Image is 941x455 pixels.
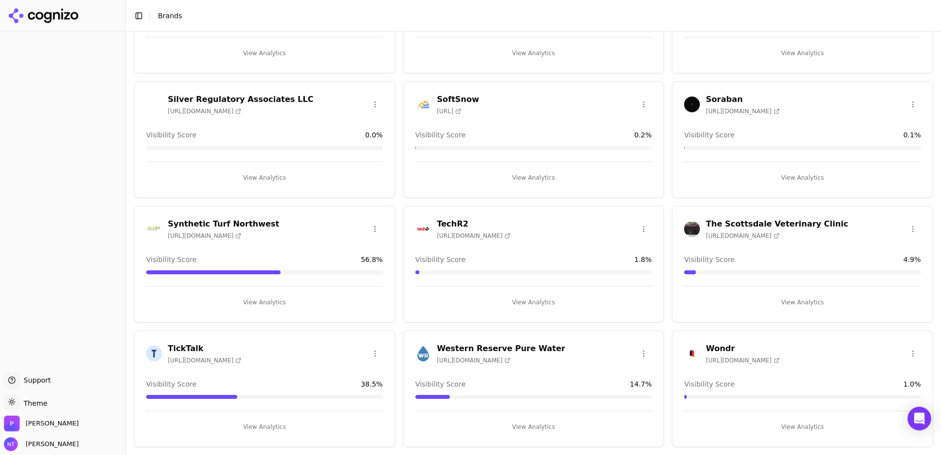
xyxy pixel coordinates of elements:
[684,221,700,237] img: The Scottsdale Veterinary Clinic
[361,255,382,264] span: 56.8 %
[22,440,79,449] span: [PERSON_NAME]
[4,416,79,431] button: Open organization switcher
[415,294,652,310] button: View Analytics
[684,255,734,264] span: Visibility Score
[146,346,162,361] img: TickTalk
[4,416,20,431] img: Perrill
[158,11,182,21] nav: breadcrumb
[706,232,779,240] span: [URL][DOMAIN_NAME]
[706,218,848,230] h3: The Scottsdale Veterinary Clinic
[146,97,162,112] img: Silver Regulatory Associates LLC
[634,130,652,140] span: 0.2 %
[361,379,382,389] span: 38.5 %
[684,419,921,435] button: View Analytics
[415,130,466,140] span: Visibility Score
[158,12,182,20] span: Brands
[684,97,700,112] img: Soraban
[168,94,314,105] h3: Silver Regulatory Associates LLC
[634,255,652,264] span: 1.8 %
[415,379,466,389] span: Visibility Score
[437,343,565,355] h3: Western Reserve Pure Water
[146,170,383,186] button: View Analytics
[908,407,931,430] div: Open Intercom Messenger
[903,379,921,389] span: 1.0 %
[437,218,510,230] h3: TechR2
[168,343,241,355] h3: TickTalk
[437,232,510,240] span: [URL][DOMAIN_NAME]
[4,437,79,451] button: Open user button
[415,221,431,237] img: TechR2
[415,346,431,361] img: Western Reserve Pure Water
[146,255,196,264] span: Visibility Score
[684,130,734,140] span: Visibility Score
[168,107,241,115] span: [URL][DOMAIN_NAME]
[903,255,921,264] span: 4.9 %
[684,379,734,389] span: Visibility Score
[684,170,921,186] button: View Analytics
[630,379,652,389] span: 14.7 %
[415,170,652,186] button: View Analytics
[146,419,383,435] button: View Analytics
[903,130,921,140] span: 0.1 %
[415,97,431,112] img: SoftSnow
[146,130,196,140] span: Visibility Score
[4,437,18,451] img: Nate Tower
[146,45,383,61] button: View Analytics
[146,294,383,310] button: View Analytics
[706,357,779,364] span: [URL][DOMAIN_NAME]
[684,346,700,361] img: Wondr
[706,107,779,115] span: [URL][DOMAIN_NAME]
[706,343,779,355] h3: Wondr
[168,218,280,230] h3: Synthetic Turf Northwest
[684,294,921,310] button: View Analytics
[168,232,241,240] span: [URL][DOMAIN_NAME]
[437,107,461,115] span: [URL]
[146,221,162,237] img: Synthetic Turf Northwest
[706,94,779,105] h3: Soraban
[415,255,466,264] span: Visibility Score
[168,357,241,364] span: [URL][DOMAIN_NAME]
[437,94,479,105] h3: SoftSnow
[146,379,196,389] span: Visibility Score
[415,419,652,435] button: View Analytics
[684,45,921,61] button: View Analytics
[20,375,51,385] span: Support
[20,399,47,407] span: Theme
[437,357,510,364] span: [URL][DOMAIN_NAME]
[365,130,383,140] span: 0.0 %
[415,45,652,61] button: View Analytics
[26,419,79,428] span: Perrill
